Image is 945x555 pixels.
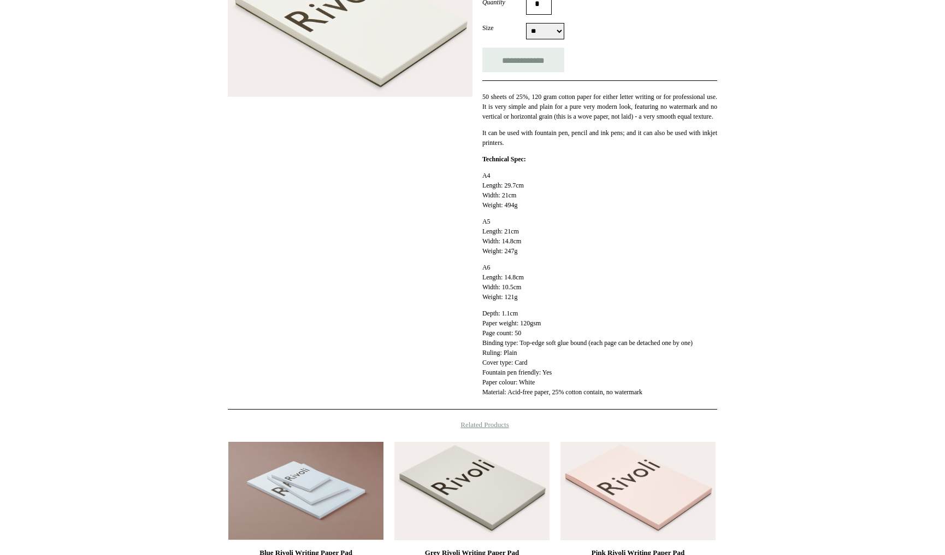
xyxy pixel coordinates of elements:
[560,442,716,540] img: Pink Rivoli Writing Paper Pad
[482,128,717,148] p: It can be used with fountain pen, pencil and ink pens; and it can also be used with inkjet printers.
[482,155,526,163] strong: Technical Spec:
[482,308,717,397] p: Depth: 1.1cm Paper weight: 120gsm Page count: 50 Binding type: Top-edge soft glue bound (each pag...
[482,23,526,33] label: Size
[482,171,717,210] p: A4 Length: 29.7cm Width: 21cm Weight: 494g
[228,442,383,540] img: Blue Rivoli Writing Paper Pad
[228,442,383,540] a: Blue Rivoli Writing Paper Pad Blue Rivoli Writing Paper Pad
[482,217,717,256] p: A5 Length: 21cm Width: 14.8cm Weight: 247g
[560,442,716,540] a: Pink Rivoli Writing Paper Pad Pink Rivoli Writing Paper Pad
[394,442,550,540] img: Grey Rivoli Writing Paper Pad
[394,442,550,540] a: Grey Rivoli Writing Paper Pad Grey Rivoli Writing Paper Pad
[482,92,717,121] p: 50 sheets of 25%, 120 gram cotton paper for either letter writing or for professional use. It is ...
[482,262,717,302] p: A6 Length: 14.8cm Width: 10.5cm Weight: 121g
[199,420,746,429] h4: Related Products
